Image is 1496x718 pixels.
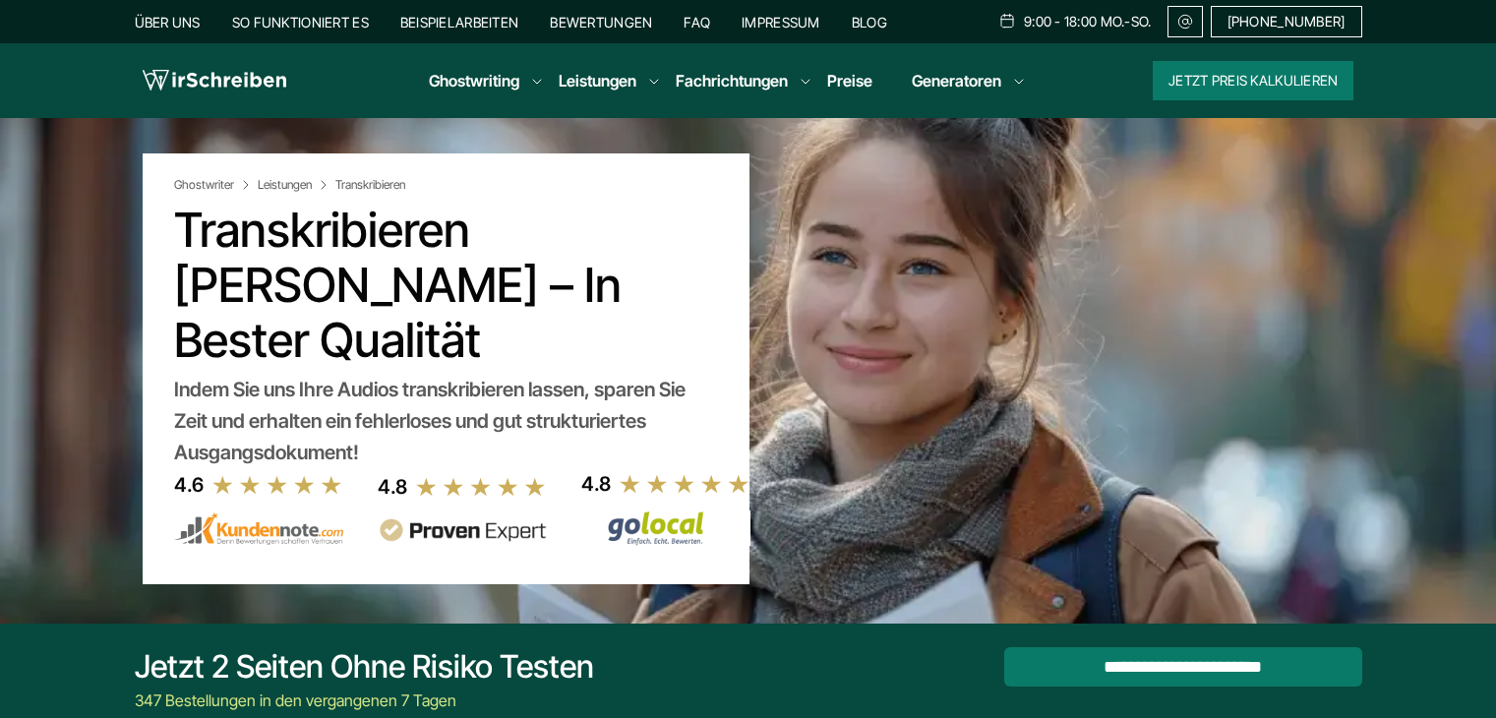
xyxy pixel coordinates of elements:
[1024,14,1152,30] span: 9:00 - 18:00 Mo.-So.
[1211,6,1362,37] a: [PHONE_NUMBER]
[581,468,611,500] div: 4.8
[258,177,331,193] a: Leistungen
[135,647,594,687] div: Jetzt 2 Seiten ohne Risiko testen
[335,177,405,193] span: Transkribieren
[174,469,204,501] div: 4.6
[559,69,636,92] a: Leistungen
[232,14,369,30] a: So funktioniert es
[400,14,518,30] a: Beispielarbeiten
[135,688,594,712] div: 347 Bestellungen in den vergangenen 7 Tagen
[619,473,750,495] img: stars
[174,177,254,193] a: Ghostwriter
[143,66,286,95] img: logo wirschreiben
[998,13,1016,29] img: Schedule
[174,374,718,468] div: Indem Sie uns Ihre Audios transkribieren lassen, sparen Sie Zeit und erhalten ein fehlerloses und...
[684,14,710,30] a: FAQ
[676,69,788,92] a: Fachrichtungen
[415,476,547,498] img: stars
[378,471,407,503] div: 4.8
[211,474,343,496] img: stars
[581,510,750,546] img: Wirschreiben Bewertungen
[1153,61,1353,100] button: Jetzt Preis kalkulieren
[827,71,872,90] a: Preise
[1227,14,1346,30] span: [PHONE_NUMBER]
[135,14,201,30] a: Über uns
[742,14,820,30] a: Impressum
[429,69,519,92] a: Ghostwriting
[550,14,652,30] a: Bewertungen
[912,69,1001,92] a: Generatoren
[852,14,887,30] a: Blog
[1176,14,1194,30] img: Email
[174,512,343,546] img: kundennote
[174,203,718,368] h1: Transkribieren [PERSON_NAME] – In bester Qualität
[378,518,547,543] img: provenexpert reviews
